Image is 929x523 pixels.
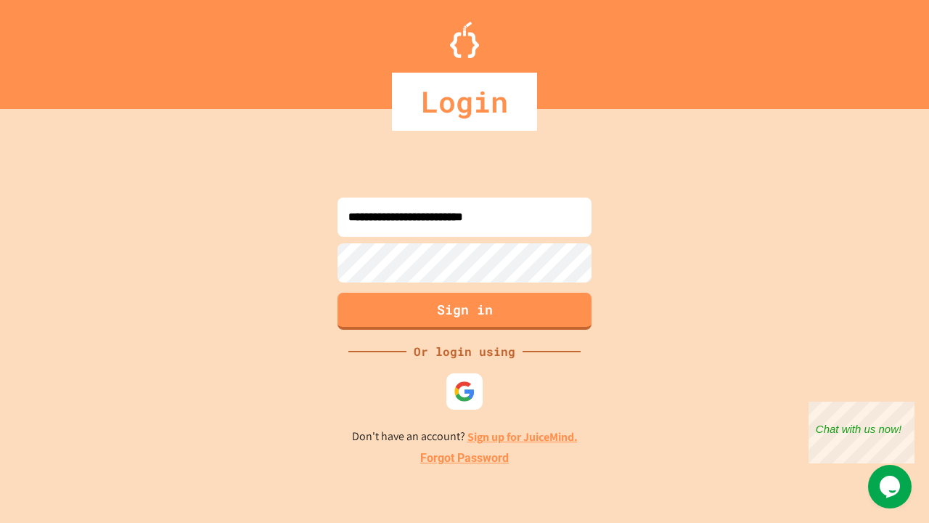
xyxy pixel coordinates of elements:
div: Or login using [406,343,523,360]
p: Don't have an account? [352,428,578,446]
a: Forgot Password [420,450,509,467]
iframe: chat widget [868,465,914,508]
img: google-icon.svg [454,381,475,402]
iframe: chat widget [809,402,914,463]
a: Sign up for JuiceMind. [467,429,578,445]
img: Logo.svg [450,22,479,58]
button: Sign in [337,293,592,330]
div: Login [392,73,537,131]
